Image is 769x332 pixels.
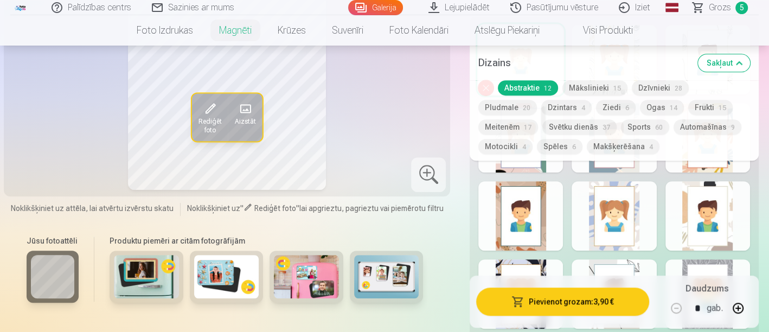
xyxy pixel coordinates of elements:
span: 9 [731,124,735,131]
button: Sports60 [621,119,669,135]
span: " [240,204,243,213]
span: 60 [655,124,663,131]
button: Pievienot grozam:3,90 € [476,288,649,316]
button: Rediģēt foto [192,94,228,142]
h6: Jūsu fotoattēli [27,235,79,246]
h6: Produktu piemēri ar citām fotogrāfijām [105,235,427,246]
button: Motocikli4 [478,139,533,154]
button: Dzintars4 [541,100,592,115]
button: Meitenēm17 [478,119,538,135]
a: Visi produkti [553,15,646,46]
button: Makšķerēšana4 [587,139,659,154]
button: Automašīnas9 [674,119,741,135]
span: 20 [523,104,530,112]
span: 6 [625,104,629,112]
span: 4 [581,104,585,112]
a: Foto izdrukas [124,15,206,46]
span: 37 [603,124,610,131]
button: Abstraktie12 [498,80,558,95]
img: /fa1 [15,4,27,11]
span: 14 [670,104,677,112]
span: Aizstāt [235,118,256,126]
span: 17 [524,124,531,131]
button: Mākslinieki15 [562,80,627,95]
span: 12 [544,85,552,92]
span: Noklikšķiniet uz attēla, lai atvērtu izvērstu skatu [11,203,174,214]
div: gab. [707,295,723,321]
button: Ziedi6 [596,100,636,115]
a: Atslēgu piekariņi [462,15,553,46]
button: Frukti15 [688,100,733,115]
span: Rediģēt foto [254,204,296,213]
button: Svētku dienās37 [542,119,617,135]
span: 4 [649,143,653,151]
button: Dzīvnieki28 [632,80,689,95]
h5: Daudzums [685,282,728,295]
span: 15 [719,104,726,112]
button: Sakļaut [698,54,750,72]
a: Magnēti [206,15,265,46]
h5: Dizains [478,55,689,71]
button: Ogas14 [640,100,684,115]
span: lai apgrieztu, pagrieztu vai piemērotu filtru [299,204,444,213]
span: Grozs [709,1,731,14]
span: Rediģēt foto [198,118,222,135]
span: 5 [735,2,748,14]
span: 28 [675,85,682,92]
button: Pludmale20 [478,100,537,115]
a: Krūzes [265,15,319,46]
button: Aizstāt [228,94,262,142]
span: 6 [572,143,576,151]
a: Suvenīri [319,15,376,46]
button: Spēles6 [537,139,582,154]
span: Noklikšķiniet uz [187,204,240,213]
span: 15 [613,85,621,92]
span: " [296,204,299,213]
span: 4 [522,143,526,151]
a: Foto kalendāri [376,15,462,46]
